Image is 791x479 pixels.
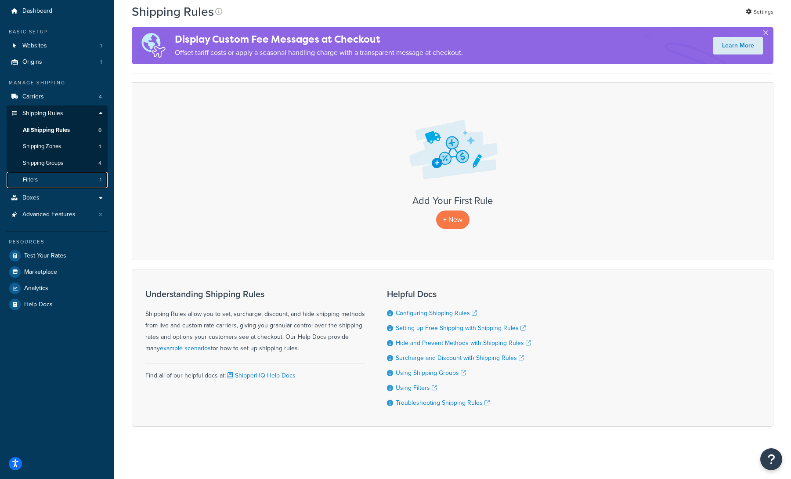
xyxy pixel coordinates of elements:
[7,207,108,223] li: Advanced Features
[7,172,108,188] a: Filters 1
[226,371,296,380] a: ShipperHQ Help Docs
[23,127,70,134] span: All Shipping Rules
[396,338,531,348] a: Hide and Prevent Methods with Shipping Rules
[98,127,101,134] span: 0
[22,110,63,117] span: Shipping Rules
[436,210,470,229] p: + New
[98,143,101,150] span: 4
[145,289,365,299] h3: Understanding Shipping Rules
[23,143,61,150] span: Shipping Zones
[7,155,108,171] a: Shipping Groups 4
[98,160,101,167] span: 4
[100,42,102,50] span: 1
[7,79,108,87] div: Manage Shipping
[24,301,53,308] span: Help Docs
[7,138,108,155] a: Shipping Zones 4
[22,42,47,50] span: Websites
[7,122,108,138] a: All Shipping Rules 0
[7,172,108,188] li: Filters
[22,58,42,66] span: Origins
[7,248,108,264] a: Test Your Rates
[7,3,108,19] a: Dashboard
[24,269,57,276] span: Marketplace
[7,38,108,54] li: Websites
[7,89,108,105] li: Carriers
[132,27,175,64] img: duties-banner-06bc72dcb5fe05cb3f9472aba00be2ae8eb53ab6f0d8bb03d382ba314ac3c341.png
[99,93,102,101] span: 4
[713,37,763,54] a: Learn More
[22,93,44,101] span: Carriers
[7,122,108,138] li: All Shipping Rules
[7,138,108,155] li: Shipping Zones
[396,308,477,318] a: Configuring Shipping Rules
[7,264,108,280] a: Marketplace
[100,176,101,184] span: 1
[132,3,214,20] h1: Shipping Rules
[7,297,108,312] a: Help Docs
[7,89,108,105] a: Carriers 4
[160,344,211,353] a: example scenarios
[23,160,63,167] span: Shipping Groups
[7,207,108,223] a: Advanced Features 3
[24,285,48,292] span: Analytics
[7,105,108,189] li: Shipping Rules
[7,155,108,171] li: Shipping Groups
[24,252,66,260] span: Test Your Rates
[22,7,52,15] span: Dashboard
[7,54,108,70] a: Origins 1
[396,353,524,363] a: Surcharge and Discount with Shipping Rules
[7,38,108,54] a: Websites 1
[7,280,108,296] a: Analytics
[746,6,773,18] a: Settings
[22,194,40,202] span: Boxes
[145,363,365,381] div: Find all of our helpful docs at:
[175,47,463,59] p: Offset tariff costs or apply a seasonal handling charge with a transparent message at checkout.
[7,105,108,122] a: Shipping Rules
[396,323,526,333] a: Setting up Free Shipping with Shipping Rules
[99,211,102,218] span: 3
[100,58,102,66] span: 1
[175,32,463,47] h4: Display Custom Fee Messages at Checkout
[396,398,490,407] a: Troubleshooting Shipping Rules
[22,211,76,218] span: Advanced Features
[141,196,764,206] h3: Add Your First Rule
[387,289,531,299] h3: Helpful Docs
[23,176,38,184] span: Filters
[7,54,108,70] li: Origins
[145,289,365,354] div: Shipping Rules allow you to set, surcharge, discount, and hide shipping methods from live and cus...
[396,368,466,377] a: Using Shipping Groups
[760,448,782,470] button: Open Resource Center
[396,383,437,392] a: Using Filters
[7,190,108,206] a: Boxes
[7,238,108,246] div: Resources
[7,28,108,36] div: Basic Setup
